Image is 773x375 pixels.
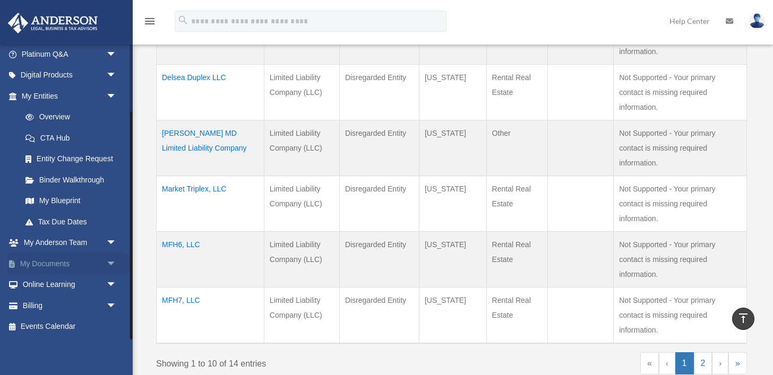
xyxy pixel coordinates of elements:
[15,107,122,128] a: Overview
[614,120,747,176] td: Not Supported - Your primary contact is missing required information.
[264,232,339,287] td: Limited Liability Company (LLC)
[15,127,127,149] a: CTA Hub
[157,65,264,120] td: Delsea Duplex LLC
[15,149,127,170] a: Entity Change Request
[106,295,127,317] span: arrow_drop_down
[486,65,547,120] td: Rental Real Estate
[7,43,133,65] a: Platinum Q&Aarrow_drop_down
[106,274,127,296] span: arrow_drop_down
[177,14,189,26] i: search
[419,287,486,344] td: [US_STATE]
[486,120,547,176] td: Other
[749,13,765,29] img: User Pic
[486,287,547,344] td: Rental Real Estate
[15,169,127,190] a: Binder Walkthrough
[486,232,547,287] td: Rental Real Estate
[659,352,675,374] a: Previous
[675,352,694,374] a: 1
[7,85,127,107] a: My Entitiesarrow_drop_down
[264,65,339,120] td: Limited Liability Company (LLC)
[712,352,728,374] a: Next
[157,120,264,176] td: [PERSON_NAME] MD Limited Liability Company
[7,316,133,337] a: Events Calendar
[339,120,419,176] td: Disregarded Entity
[106,85,127,107] span: arrow_drop_down
[614,176,747,232] td: Not Supported - Your primary contact is missing required information.
[614,65,747,120] td: Not Supported - Your primary contact is missing required information.
[7,232,133,254] a: My Anderson Teamarrow_drop_down
[7,295,133,316] a: Billingarrow_drop_down
[640,352,659,374] a: First
[7,253,133,274] a: My Documentsarrow_drop_down
[614,232,747,287] td: Not Supported - Your primary contact is missing required information.
[419,232,486,287] td: [US_STATE]
[339,232,419,287] td: Disregarded Entity
[15,190,127,212] a: My Blueprint
[732,308,754,330] a: vertical_align_top
[143,15,156,28] i: menu
[157,176,264,232] td: Market Triplex, LLC
[419,65,486,120] td: [US_STATE]
[614,287,747,344] td: Not Supported - Your primary contact is missing required information.
[143,19,156,28] a: menu
[264,120,339,176] td: Limited Liability Company (LLC)
[728,352,747,374] a: Last
[156,352,444,371] div: Showing 1 to 10 of 14 entries
[5,13,101,33] img: Anderson Advisors Platinum Portal
[339,65,419,120] td: Disregarded Entity
[106,43,127,65] span: arrow_drop_down
[157,287,264,344] td: MFH7, LLC
[339,287,419,344] td: Disregarded Entity
[106,65,127,86] span: arrow_drop_down
[419,120,486,176] td: [US_STATE]
[694,352,712,374] a: 2
[157,232,264,287] td: MFH6, LLC
[264,287,339,344] td: Limited Liability Company (LLC)
[7,274,133,295] a: Online Learningarrow_drop_down
[106,253,127,275] span: arrow_drop_down
[486,176,547,232] td: Rental Real Estate
[339,176,419,232] td: Disregarded Entity
[737,312,750,325] i: vertical_align_top
[15,211,127,232] a: Tax Due Dates
[264,176,339,232] td: Limited Liability Company (LLC)
[419,176,486,232] td: [US_STATE]
[7,65,133,86] a: Digital Productsarrow_drop_down
[106,232,127,254] span: arrow_drop_down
